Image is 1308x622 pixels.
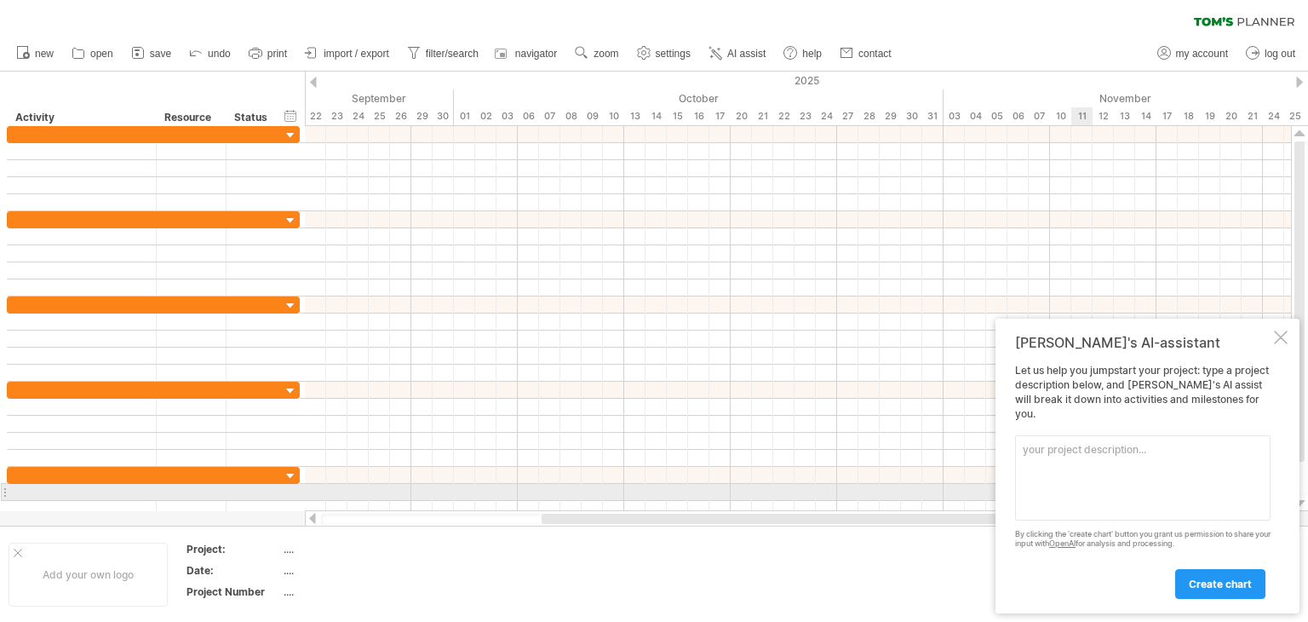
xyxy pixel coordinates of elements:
[518,107,539,125] div: Monday, 6 October 2025
[1156,107,1178,125] div: Monday, 17 November 2025
[12,43,59,65] a: new
[324,48,389,60] span: import / export
[986,107,1007,125] div: Wednesday, 5 November 2025
[454,89,944,107] div: October 2025
[858,48,892,60] span: contact
[752,107,773,125] div: Tuesday, 21 October 2025
[731,107,752,125] div: Monday, 20 October 2025
[15,109,146,126] div: Activity
[433,107,454,125] div: Tuesday, 30 September 2025
[305,107,326,125] div: Monday, 22 September 2025
[704,43,771,65] a: AI assist
[1220,107,1242,125] div: Thursday, 20 November 2025
[347,107,369,125] div: Wednesday, 24 September 2025
[185,43,236,65] a: undo
[150,48,171,60] span: save
[496,107,518,125] div: Friday, 3 October 2025
[667,107,688,125] div: Wednesday, 15 October 2025
[965,107,986,125] div: Tuesday, 4 November 2025
[624,107,645,125] div: Monday, 13 October 2025
[515,48,557,60] span: navigator
[403,43,484,65] a: filter/search
[390,107,411,125] div: Friday, 26 September 2025
[1007,107,1029,125] div: Thursday, 6 November 2025
[816,107,837,125] div: Friday, 24 October 2025
[1093,107,1114,125] div: Wednesday, 12 November 2025
[1071,107,1093,125] div: Tuesday, 11 November 2025
[560,107,582,125] div: Wednesday, 8 October 2025
[688,107,709,125] div: Thursday, 16 October 2025
[802,48,822,60] span: help
[727,48,766,60] span: AI assist
[594,48,618,60] span: zoom
[633,43,696,65] a: settings
[1153,43,1233,65] a: my account
[1175,569,1265,599] a: create chart
[1199,107,1220,125] div: Wednesday, 19 November 2025
[779,43,827,65] a: help
[880,107,901,125] div: Wednesday, 29 October 2025
[901,107,922,125] div: Thursday, 30 October 2025
[539,107,560,125] div: Tuesday, 7 October 2025
[234,109,272,126] div: Status
[426,48,479,60] span: filter/search
[475,107,496,125] div: Thursday, 2 October 2025
[835,43,897,65] a: contact
[127,43,176,65] a: save
[244,43,292,65] a: print
[773,107,795,125] div: Wednesday, 22 October 2025
[1265,48,1295,60] span: log out
[67,43,118,65] a: open
[645,107,667,125] div: Tuesday, 14 October 2025
[1135,107,1156,125] div: Friday, 14 November 2025
[582,107,603,125] div: Thursday, 9 October 2025
[186,563,280,578] div: Date:
[186,585,280,599] div: Project Number
[858,107,880,125] div: Tuesday, 28 October 2025
[837,107,858,125] div: Monday, 27 October 2025
[454,107,475,125] div: Wednesday, 1 October 2025
[709,107,731,125] div: Friday, 17 October 2025
[1015,530,1271,549] div: By clicking the 'create chart' button you grant us permission to share your input with for analys...
[1242,107,1263,125] div: Friday, 21 November 2025
[795,107,816,125] div: Thursday, 23 October 2025
[1242,43,1300,65] a: log out
[1114,107,1135,125] div: Thursday, 13 November 2025
[922,107,944,125] div: Friday, 31 October 2025
[284,585,427,599] div: ....
[571,43,623,65] a: zoom
[208,48,231,60] span: undo
[411,107,433,125] div: Monday, 29 September 2025
[1284,107,1305,125] div: Tuesday, 25 November 2025
[326,107,347,125] div: Tuesday, 23 September 2025
[1189,578,1252,590] span: create chart
[1015,364,1271,598] div: Let us help you jumpstart your project: type a project description below, and [PERSON_NAME]'s AI ...
[1049,538,1076,548] a: OpenAI
[1178,107,1199,125] div: Tuesday, 18 November 2025
[603,107,624,125] div: Friday, 10 October 2025
[656,48,691,60] span: settings
[186,542,280,556] div: Project:
[35,48,54,60] span: new
[1263,107,1284,125] div: Monday, 24 November 2025
[944,107,965,125] div: Monday, 3 November 2025
[1050,107,1071,125] div: Monday, 10 November 2025
[284,563,427,578] div: ....
[301,43,394,65] a: import / export
[267,48,287,60] span: print
[164,109,216,126] div: Resource
[284,542,427,556] div: ....
[492,43,562,65] a: navigator
[90,48,113,60] span: open
[1029,107,1050,125] div: Friday, 7 November 2025
[1176,48,1228,60] span: my account
[9,543,168,607] div: Add your own logo
[369,107,390,125] div: Thursday, 25 September 2025
[1015,334,1271,351] div: [PERSON_NAME]'s AI-assistant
